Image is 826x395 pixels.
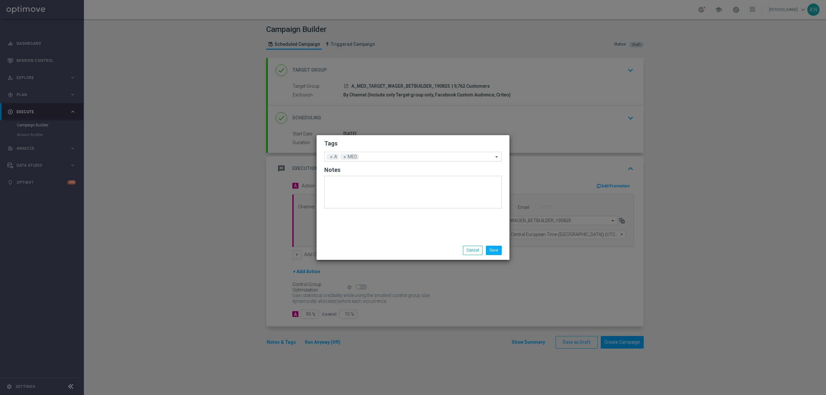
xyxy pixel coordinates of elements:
h2: Notes [324,166,502,174]
button: Cancel [463,246,483,255]
ng-select: A, MED [324,152,502,162]
span: MED [346,154,359,160]
h2: Tags [324,140,502,147]
span: × [342,154,348,160]
span: A [333,154,339,160]
span: × [328,154,334,160]
button: Save [486,246,502,255]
